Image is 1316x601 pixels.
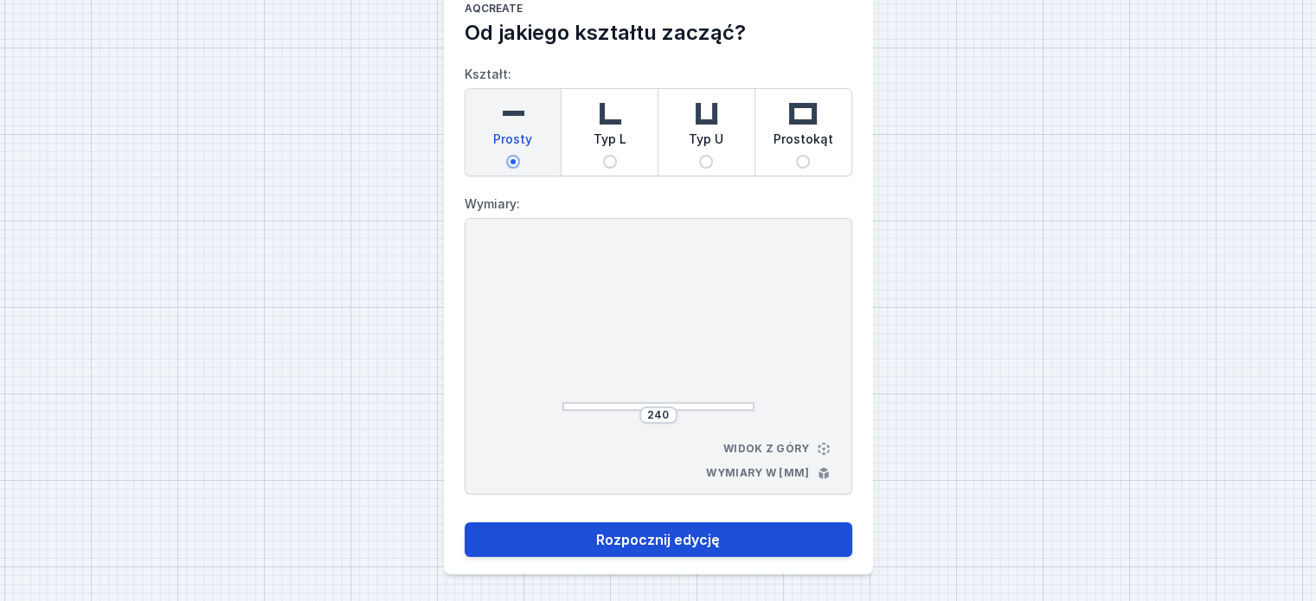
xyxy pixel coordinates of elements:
[699,155,713,169] input: Typ U
[774,131,833,155] span: Prostokąt
[786,96,820,131] img: rectangle.svg
[689,96,723,131] img: u-shaped.svg
[496,96,530,131] img: straight.svg
[465,61,852,176] label: Kształt:
[506,155,520,169] input: Prosty
[689,131,723,155] span: Typ U
[465,522,852,557] button: Rozpocznij edycję
[594,131,626,155] span: Typ L
[796,155,810,169] input: Prostokąt
[465,2,852,19] h1: AQcreate
[603,155,617,169] input: Typ L
[465,19,852,47] h2: Od jakiego kształtu zacząć?
[593,96,627,131] img: l-shaped.svg
[493,131,532,155] span: Prosty
[465,190,852,218] label: Wymiary:
[645,408,672,422] input: Wymiar [mm]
